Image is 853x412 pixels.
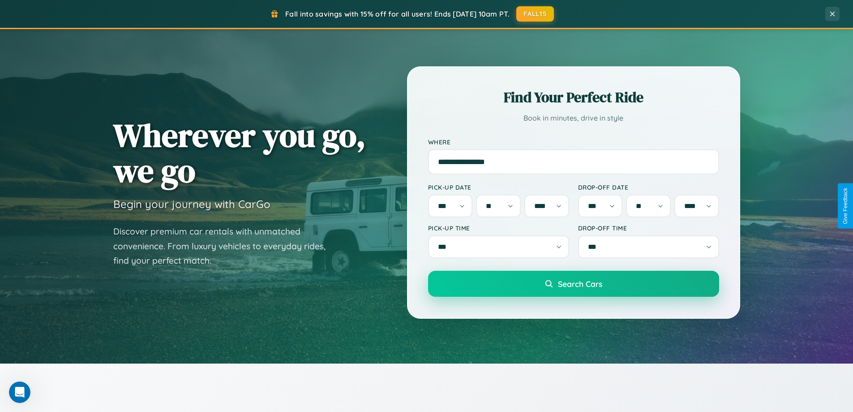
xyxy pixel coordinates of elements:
p: Book in minutes, drive in style [428,112,719,125]
h1: Wherever you go, we go [113,117,366,188]
h3: Begin your journey with CarGo [113,197,270,211]
button: Search Cars [428,271,719,297]
h2: Find Your Perfect Ride [428,87,719,107]
span: Search Cars [558,279,602,289]
label: Drop-off Time [578,224,719,232]
div: Give Feedback [842,188,849,224]
label: Drop-off Date [578,183,719,191]
label: Where [428,138,719,146]
iframe: Intercom live chat [9,382,30,403]
label: Pick-up Date [428,183,569,191]
label: Pick-up Time [428,224,569,232]
span: Fall into savings with 15% off for all users! Ends [DATE] 10am PT. [285,9,510,18]
button: FALL15 [516,6,554,22]
p: Discover premium car rentals with unmatched convenience. From luxury vehicles to everyday rides, ... [113,224,337,268]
